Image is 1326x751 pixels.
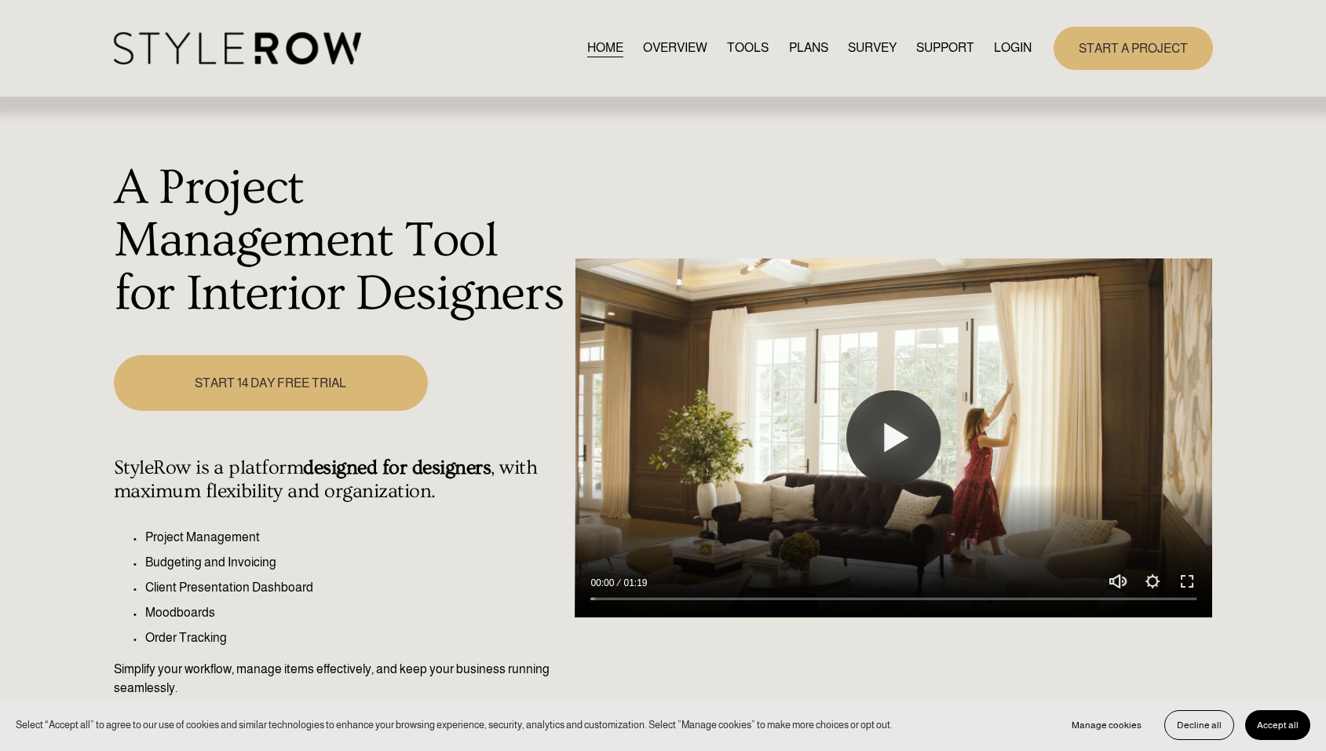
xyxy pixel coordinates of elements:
span: Accept all [1257,720,1299,731]
a: OVERVIEW [643,38,707,59]
p: Moodboards [145,603,567,622]
span: SUPPORT [916,38,974,57]
img: StyleRow [114,32,361,64]
a: SURVEY [848,38,897,59]
p: Project Management [145,528,567,547]
span: Decline all [1177,720,1222,731]
a: LOGIN [994,38,1032,59]
p: Client Presentation Dashboard [145,578,567,597]
a: PLANS [789,38,828,59]
span: Manage cookies [1072,720,1142,731]
a: START A PROJECT [1054,27,1213,70]
div: Duration [618,575,651,591]
button: Accept all [1245,710,1310,740]
button: Play [846,390,941,485]
a: TOOLS [727,38,769,59]
p: Simplify your workflow, manage items effectively, and keep your business running seamlessly. [114,660,567,698]
button: Manage cookies [1060,710,1153,740]
p: Order Tracking [145,628,567,647]
p: Select “Accept all” to agree to our use of cookies and similar technologies to enhance your brows... [16,717,893,732]
div: Current time [590,575,618,591]
button: Decline all [1164,710,1234,740]
a: folder dropdown [916,38,974,59]
input: Seek [590,593,1196,604]
a: HOME [587,38,623,59]
h1: A Project Management Tool for Interior Designers [114,162,567,321]
p: Budgeting and Invoicing [145,553,567,572]
strong: designed for designers [303,456,491,479]
h4: StyleRow is a platform , with maximum flexibility and organization. [114,456,567,504]
a: START 14 DAY FREE TRIAL [114,355,428,411]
